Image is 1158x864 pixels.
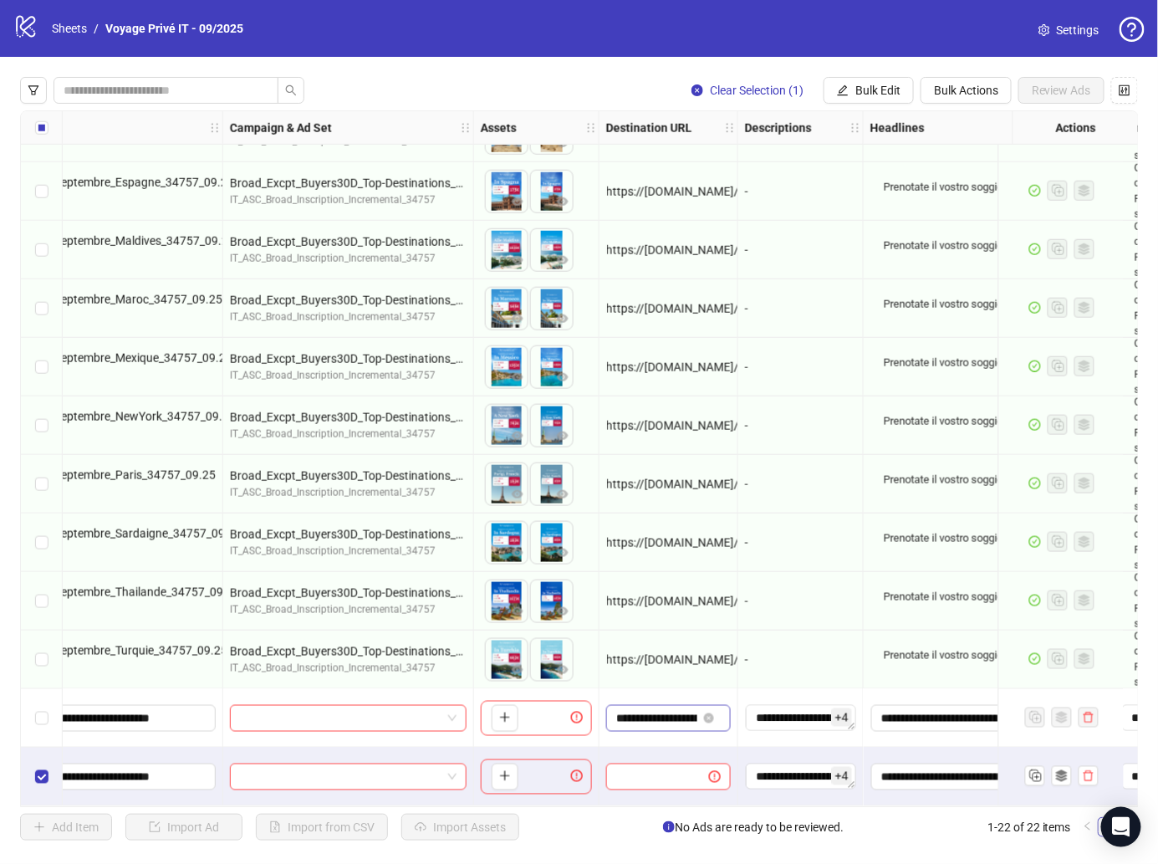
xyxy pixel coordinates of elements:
[691,84,703,96] span: close-circle
[21,689,63,748] div: Select row 21
[486,580,528,622] img: Asset 1
[736,122,747,134] span: holder
[1111,77,1138,104] button: Configure table settings
[877,466,1100,494] div: Prenotate il vostro soggiorno da sogno
[531,580,573,622] img: Asset 2
[832,767,852,785] span: + 4
[553,661,573,681] button: Preview
[553,309,573,330] button: Preview
[1029,243,1041,255] span: check-circle
[531,522,573,564] img: Asset 2
[1018,77,1104,104] button: Review Ads
[230,642,467,661] div: Broad_Excpt_Buyers30D_Top-Destinations_34757
[663,818,844,836] span: No Ads are ready to be reviewed.
[531,405,573,447] img: Asset 2
[469,111,473,144] div: Resize Campaign & Ad Set column
[704,713,714,723] button: close-circle
[21,748,63,806] div: Select row 22
[508,309,528,330] button: Preview
[21,279,63,338] div: Select row 14
[877,524,1100,553] div: Prenotate il vostro soggiorno da sogno
[230,467,467,485] div: Broad_Excpt_Buyers30D_Top-Destinations_34757
[557,313,569,325] span: eye
[745,419,748,432] span: -
[571,712,588,723] span: exclamation-circle
[230,525,467,544] div: Broad_Excpt_Buyers30D_Top-Destinations_34757
[557,488,569,500] span: eye
[102,19,247,38] a: Voyage Privé IT - 09/2025
[230,291,467,309] div: Broad_Excpt_Buyers30D_Top-Destinations_34757
[486,522,528,564] img: Asset 1
[1027,767,1043,784] svg: Duplicate
[21,221,63,279] div: Select row 13
[877,173,1100,202] div: Prenotate il vostro soggiorno da sogno
[1083,821,1093,831] span: left
[1025,17,1113,43] a: Settings
[594,111,599,144] div: Resize Assets column
[230,192,467,208] div: IT_ASC_Broad_Inscription_Incremental_34757
[21,514,63,572] div: Select row 18
[553,192,573,212] button: Preview
[745,763,856,791] div: Edit values
[824,77,914,104] button: Bulk Edit
[663,821,675,833] span: info-circle
[1029,419,1041,431] span: check-circle
[508,251,528,271] button: Preview
[512,254,523,266] span: eye
[557,371,569,383] span: eye
[230,368,467,384] div: IT_ASC_Broad_Inscription_Incremental_34757
[585,122,597,134] span: holder
[531,346,573,388] img: Asset 2
[557,430,569,442] span: eye
[1029,536,1041,548] span: check-circle
[745,478,748,491] span: -
[1056,119,1096,137] strong: Actions
[1029,360,1041,372] span: check-circle
[230,661,467,677] div: IT_ASC_Broad_Inscription_Incremental_34757
[94,19,99,38] li: /
[745,302,748,315] span: -
[508,485,528,505] button: Preview
[512,371,523,383] span: eye
[553,485,573,505] button: Preview
[221,122,232,134] span: holder
[230,427,467,442] div: IT_ASC_Broad_Inscription_Incremental_34757
[486,463,528,505] img: Asset 1
[553,602,573,622] button: Preview
[460,122,472,134] span: holder
[709,771,721,783] span: exclamation-circle
[557,547,569,559] span: eye
[499,712,511,723] span: plus
[1029,185,1041,197] span: check-circle
[877,583,1100,611] div: Prenotate il vostro soggiorno da sogno
[492,705,518,732] button: Add
[877,349,1100,377] div: Prenotate il vostro soggiorno da sogno
[230,174,467,192] div: Broad_Excpt_Buyers30D_Top-Destinations_34757
[553,544,573,564] button: Preview
[1078,817,1098,837] button: left
[486,346,528,388] img: Asset 1
[21,455,63,514] div: Select row 17
[745,119,812,137] strong: Descriptions
[230,233,467,251] div: Broad_Excpt_Buyers30D_Top-Destinations_34757
[230,602,467,618] div: IT_ASC_Broad_Inscription_Incremental_34757
[230,485,467,501] div: IT_ASC_Broad_Inscription_Incremental_34757
[553,251,573,271] button: Preview
[508,661,528,681] button: Preview
[486,288,528,330] img: Asset 1
[553,427,573,447] button: Preview
[733,111,737,144] div: Resize Destination URL column
[48,19,90,38] a: Sheets
[710,84,803,97] span: Clear Selection (1)
[832,708,852,727] span: + 4
[492,764,518,790] button: Add
[209,122,221,134] span: holder
[877,290,1100,319] div: Prenotate il vostro soggiorno da sogno
[531,171,573,212] img: Asset 2
[1057,21,1099,39] span: Settings
[20,814,112,841] button: Add Item
[606,119,692,137] strong: Destination URL
[745,595,748,608] span: -
[230,309,467,325] div: IT_ASC_Broad_Inscription_Incremental_34757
